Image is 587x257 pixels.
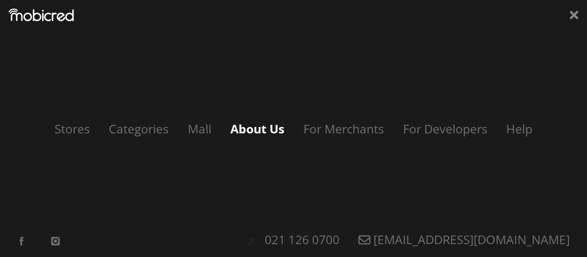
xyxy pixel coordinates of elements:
[350,231,578,248] a: [EMAIL_ADDRESS][DOMAIN_NAME]
[179,121,220,137] a: Mall
[295,121,392,137] a: For Merchants
[498,121,541,137] a: Help
[394,121,496,137] a: For Developers
[256,231,348,248] a: 021 126 0700
[100,121,177,137] a: Categories
[46,121,98,137] a: Stores
[9,9,74,21] img: Mobicred
[222,121,293,137] a: About Us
